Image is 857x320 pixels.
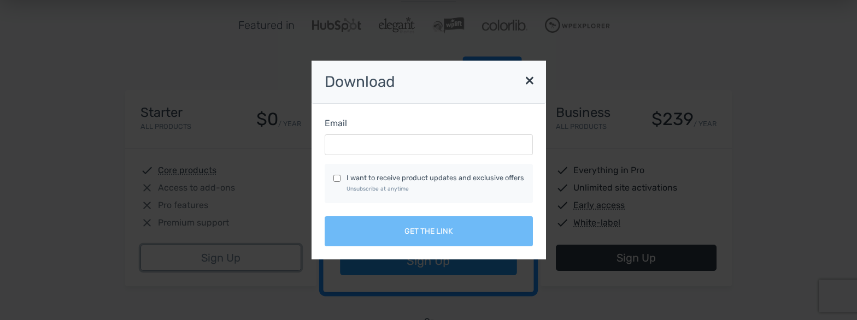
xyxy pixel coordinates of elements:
button: × [519,66,541,93]
label: Email [325,117,347,130]
label: I want to receive product updates and exclusive offers [347,173,524,193]
button: Get the link [325,216,533,246]
small: Unsubscribe at anytime [347,185,409,192]
h3: Download [312,61,546,104]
